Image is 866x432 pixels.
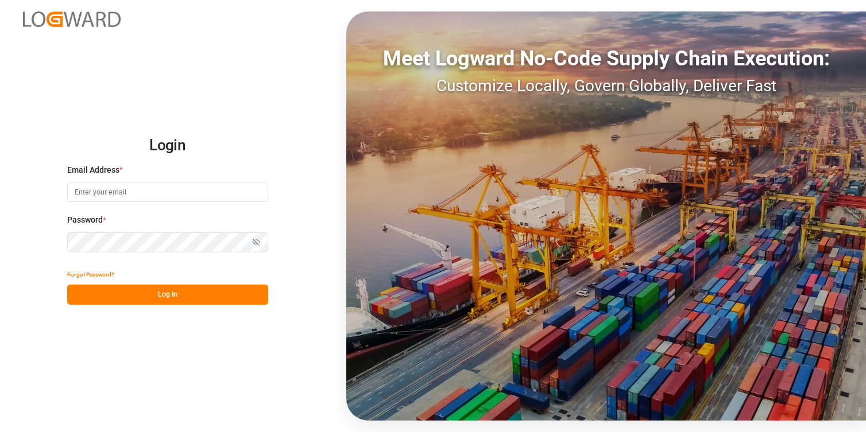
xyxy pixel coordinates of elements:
h2: Login [67,127,268,164]
div: Customize Locally, Govern Globally, Deliver Fast [346,74,866,98]
img: Logward_new_orange.png [23,11,121,27]
input: Enter your email [67,182,268,202]
span: Password [67,214,103,226]
button: Forgot Password? [67,264,114,285]
div: Meet Logward No-Code Supply Chain Execution: [346,43,866,74]
span: Email Address [67,164,119,176]
button: Log In [67,285,268,305]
